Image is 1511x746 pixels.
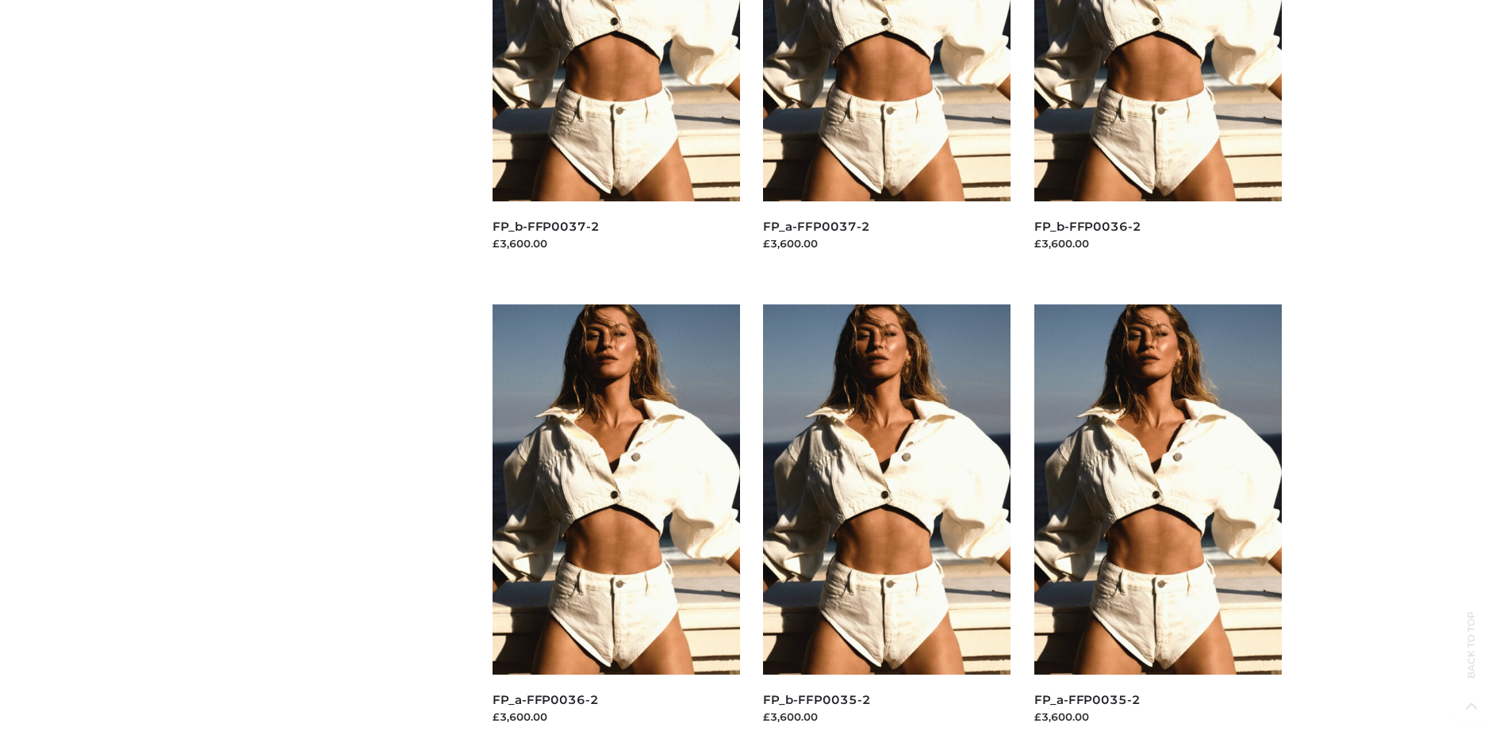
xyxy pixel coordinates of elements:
a: FP_a-FFP0036-2 [493,692,599,707]
span: Back to top [1452,639,1491,679]
div: £3,600.00 [1034,709,1282,725]
div: £3,600.00 [763,709,1011,725]
a: FP_a-FFP0035-2 [1034,692,1141,707]
a: FP_a-FFP0037-2 [763,219,869,234]
div: £3,600.00 [493,235,740,251]
a: FP_b-FFP0035-2 [763,692,870,707]
div: £3,600.00 [493,709,740,725]
a: FP_b-FFP0036-2 [1034,219,1141,234]
div: £3,600.00 [1034,235,1282,251]
a: FP_b-FFP0037-2 [493,219,600,234]
div: £3,600.00 [763,235,1011,251]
